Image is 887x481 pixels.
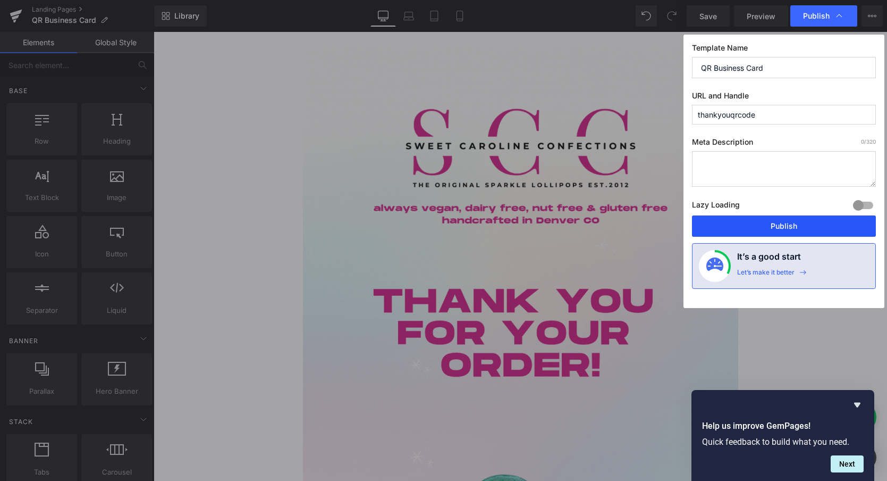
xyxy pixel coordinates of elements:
[851,399,864,411] button: Hide survey
[706,258,723,275] img: onboarding-status.svg
[861,138,876,145] span: /320
[692,137,876,151] label: Meta Description
[692,43,876,57] label: Template Name
[803,11,830,21] span: Publish
[692,91,876,105] label: URL and Handle
[702,399,864,472] div: Help us improve GemPages!
[702,420,864,433] h2: Help us improve GemPages!
[737,268,795,282] div: Let’s make it better
[831,455,864,472] button: Next question
[702,437,864,447] p: Quick feedback to build what you need.
[692,198,740,215] label: Lazy Loading
[692,215,876,237] button: Publish
[737,250,801,268] h4: It’s a good start
[861,138,864,145] span: 0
